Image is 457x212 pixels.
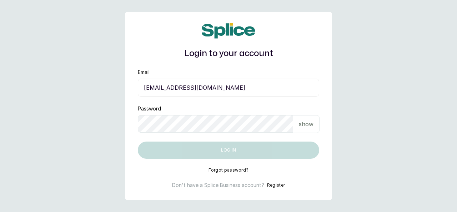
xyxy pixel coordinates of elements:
[138,105,161,112] label: Password
[299,120,313,128] p: show
[172,182,264,189] p: Don't have a Splice Business account?
[138,142,319,159] button: Log in
[267,182,285,189] button: Register
[138,79,319,97] input: email@acme.com
[209,167,249,173] button: Forgot password?
[138,47,319,60] h1: Login to your account
[138,69,150,76] label: Email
